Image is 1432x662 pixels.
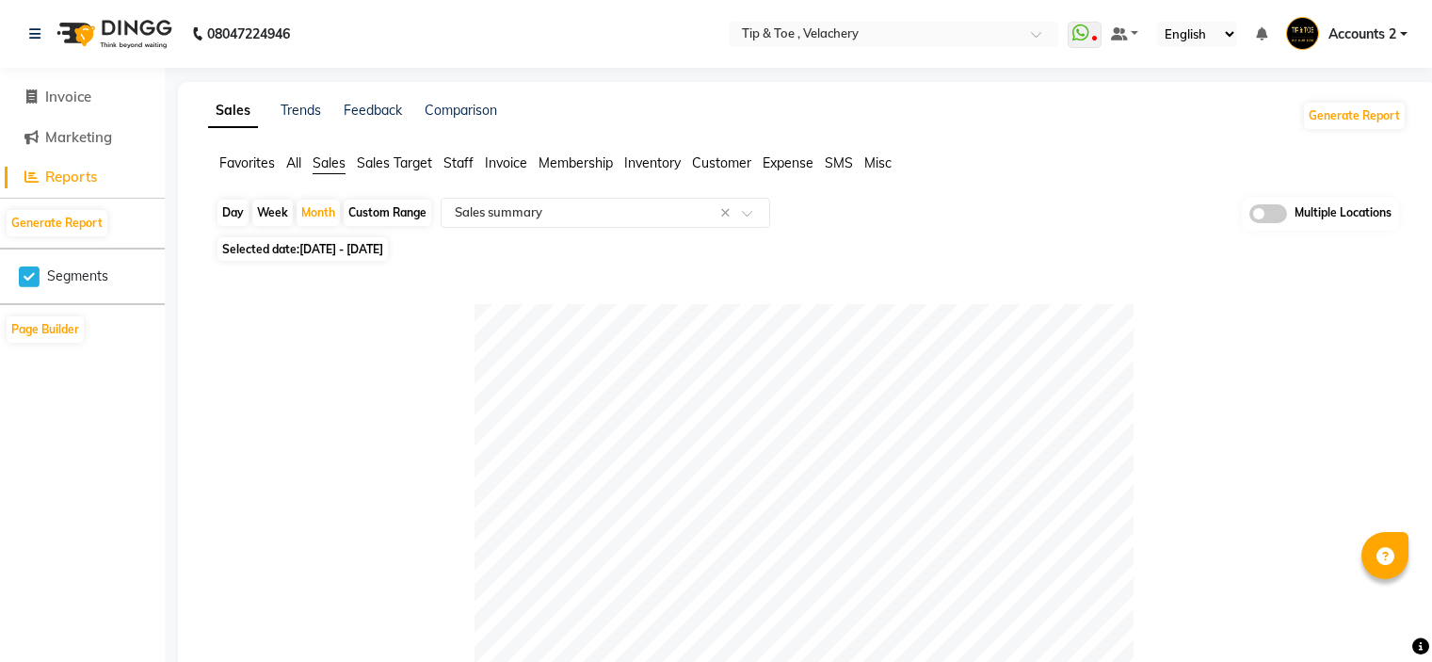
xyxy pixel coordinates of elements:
span: Marketing [45,128,112,146]
span: Expense [763,154,813,171]
b: 08047224946 [207,8,290,60]
span: Misc [864,154,892,171]
span: Sales Target [357,154,432,171]
span: [DATE] - [DATE] [299,242,383,256]
span: Reports [45,168,97,186]
span: SMS [825,154,853,171]
a: Marketing [5,127,160,149]
button: Page Builder [7,316,84,343]
div: Month [297,200,340,226]
span: Accounts 2 [1328,24,1396,44]
div: Custom Range [344,200,431,226]
span: Favorites [219,154,275,171]
span: Inventory [624,154,681,171]
span: Sales [313,154,346,171]
iframe: chat widget [1353,587,1413,643]
div: Day [217,200,249,226]
a: Sales [208,94,258,128]
span: Membership [539,154,613,171]
img: Accounts 2 [1286,17,1319,50]
span: Selected date: [217,237,388,261]
span: All [286,154,301,171]
a: Comparison [425,102,497,119]
span: Invoice [45,88,91,105]
a: Feedback [344,102,402,119]
span: Segments [47,266,108,286]
span: Clear all [720,203,736,223]
span: Staff [443,154,474,171]
a: Trends [281,102,321,119]
a: Reports [5,167,160,188]
div: Week [252,200,293,226]
button: Generate Report [7,210,107,236]
button: Generate Report [1304,103,1405,129]
img: logo [48,8,177,60]
span: Invoice [485,154,527,171]
a: Invoice [5,87,160,108]
span: Multiple Locations [1295,204,1392,223]
span: Customer [692,154,751,171]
